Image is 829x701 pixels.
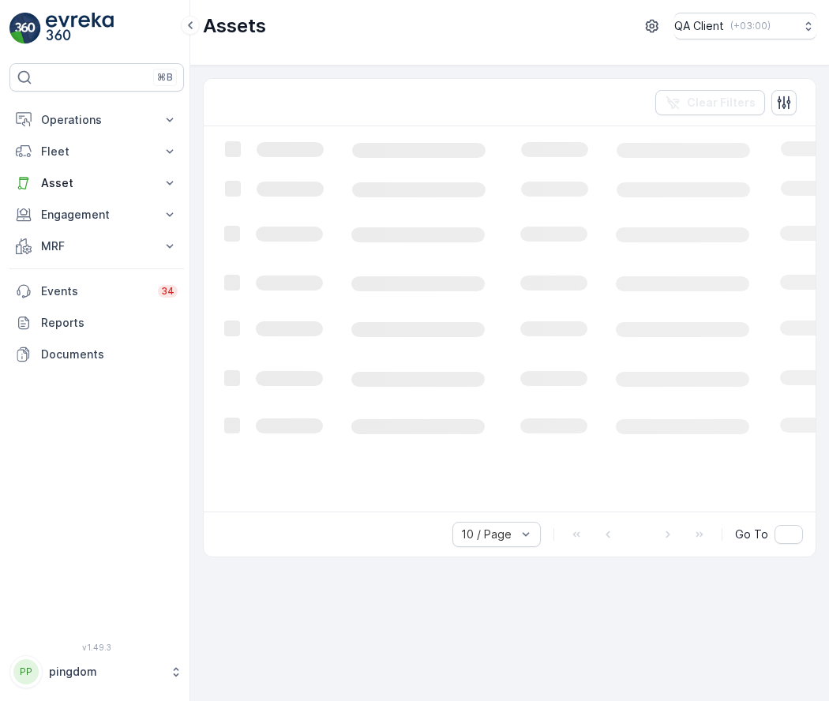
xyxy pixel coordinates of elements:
p: Assets [203,13,266,39]
p: Asset [41,175,152,191]
p: Fleet [41,144,152,159]
button: Asset [9,167,184,199]
p: Events [41,283,148,299]
button: PPpingdom [9,655,184,688]
p: pingdom [49,664,162,680]
span: v 1.49.3 [9,643,184,652]
button: Operations [9,104,184,136]
a: Documents [9,339,184,370]
img: logo [9,13,41,44]
p: Documents [41,347,178,362]
span: Go To [735,527,768,542]
button: Clear Filters [655,90,765,115]
p: QA Client [674,18,724,34]
p: Operations [41,112,152,128]
p: ⌘B [157,71,173,84]
img: logo_light-DOdMpM7g.png [46,13,114,44]
button: Fleet [9,136,184,167]
a: Reports [9,307,184,339]
p: 34 [161,285,174,298]
p: MRF [41,238,152,254]
button: MRF [9,231,184,262]
button: QA Client(+03:00) [674,13,816,39]
p: Engagement [41,207,152,223]
a: Events34 [9,276,184,307]
p: Clear Filters [687,95,756,111]
div: PP [13,659,39,684]
button: Engagement [9,199,184,231]
p: Reports [41,315,178,331]
p: ( +03:00 ) [730,20,771,32]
